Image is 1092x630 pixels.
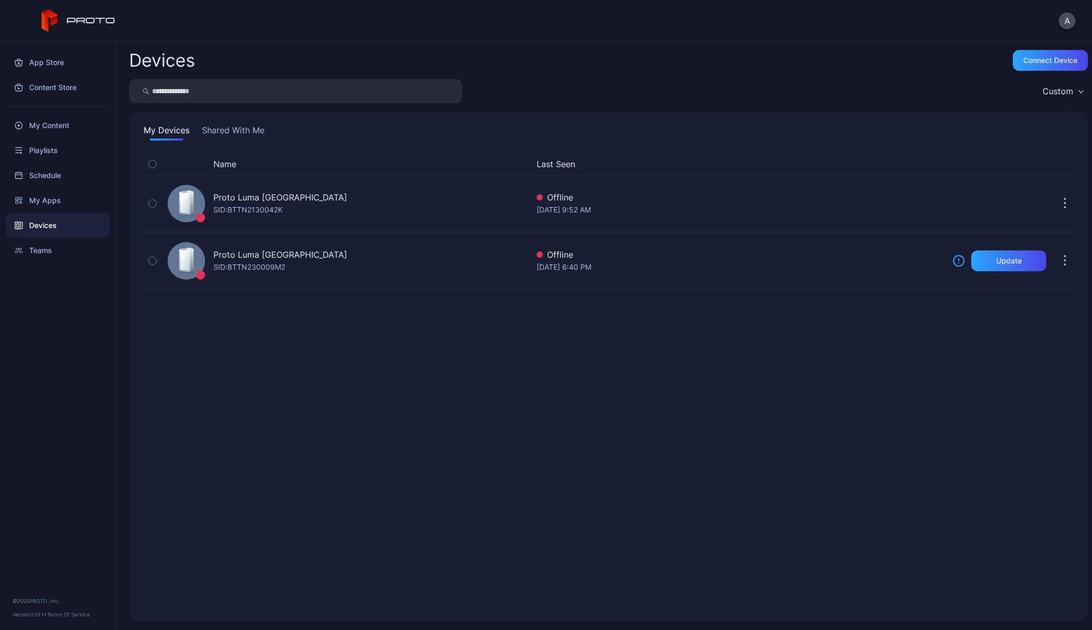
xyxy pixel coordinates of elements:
[47,611,90,618] a: Terms Of Service
[971,250,1046,271] button: Update
[1059,12,1075,29] button: A
[948,158,1042,170] div: Update Device
[1055,158,1075,170] div: Options
[142,124,192,141] button: My Devices
[537,261,944,273] div: [DATE] 6:40 PM
[537,248,944,261] div: Offline
[213,261,285,273] div: SID: BTTN230009M2
[537,204,944,216] div: [DATE] 9:52 AM
[6,238,110,263] a: Teams
[996,257,1022,265] div: Update
[6,163,110,188] a: Schedule
[1023,56,1077,65] div: Connect device
[6,138,110,163] a: Playlists
[1037,79,1088,103] button: Custom
[213,204,283,216] div: SID: BTTN2130042K
[213,248,347,261] div: Proto Luma [GEOGRAPHIC_DATA]
[537,191,944,204] div: Offline
[1013,50,1088,71] button: Connect device
[12,611,47,618] span: Version 1.13.1 •
[6,213,110,238] a: Devices
[1043,86,1073,96] div: Custom
[213,191,347,204] div: Proto Luma [GEOGRAPHIC_DATA]
[213,158,236,170] button: Name
[6,75,110,100] a: Content Store
[12,597,104,605] div: © 2025 PROTO, Inc.
[537,158,940,170] button: Last Seen
[6,50,110,75] a: App Store
[129,51,195,70] h2: Devices
[6,113,110,138] a: My Content
[6,188,110,213] a: My Apps
[200,124,266,141] button: Shared With Me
